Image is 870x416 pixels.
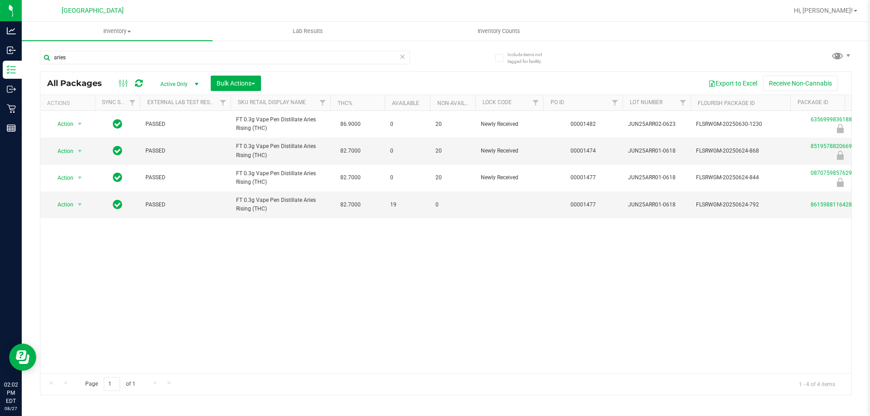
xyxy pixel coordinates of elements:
span: FT 0.3g Vape Pen Distillate Aries Rising (THC) [236,196,325,213]
span: Page of 1 [77,377,143,391]
span: select [74,145,86,158]
a: Filter [216,95,231,110]
span: PASSED [145,201,225,209]
span: Include items not tagged for facility [507,51,553,65]
inline-svg: Outbound [7,85,16,94]
span: Lab Results [280,27,335,35]
span: select [74,198,86,211]
inline-svg: Retail [7,104,16,113]
span: Hi, [PERSON_NAME]! [794,7,853,14]
span: 1 - 4 of 4 items [792,377,842,391]
span: 82.7000 [336,198,365,211]
span: 20 [435,120,470,129]
span: JUN25ARR02-0623 [628,120,685,129]
button: Receive Non-Cannabis [763,76,838,91]
span: Action [49,145,74,158]
a: THC% [338,100,353,106]
span: Action [49,118,74,130]
span: 82.7000 [336,144,365,158]
inline-svg: Inventory [7,65,16,74]
a: Sku Retail Display Name [238,99,306,105]
input: 1 [104,377,120,391]
a: Filter [125,95,140,110]
span: PASSED [145,173,225,182]
inline-svg: Inbound [7,46,16,55]
span: 0 [435,201,470,209]
a: Inventory [22,22,213,41]
input: Search Package ID, Item Name, SKU, Lot or Part Number... [40,51,410,64]
span: 0 [390,173,425,182]
span: PASSED [145,147,225,155]
p: 08/27 [4,405,18,412]
span: select [74,172,86,184]
span: Newly Received [481,173,538,182]
a: Filter [315,95,330,110]
a: PO ID [551,99,564,105]
a: Filter [608,95,623,110]
span: 86.9000 [336,118,365,131]
span: PASSED [145,120,225,129]
a: 6356999836188420 [811,116,861,123]
inline-svg: Reports [7,124,16,133]
span: Newly Received [481,120,538,129]
inline-svg: Analytics [7,26,16,35]
span: JUN25ARR01-0618 [628,147,685,155]
span: FLSRWGM-20250624-844 [696,173,785,182]
span: Action [49,172,74,184]
span: In Sync [113,144,122,157]
span: 0 [390,120,425,129]
a: 00001474 [570,148,596,154]
a: Sync Status [102,99,137,105]
span: 19 [390,201,425,209]
a: 0870759857629520 [811,170,861,176]
span: 0 [390,147,425,155]
a: External Lab Test Result [147,99,218,105]
span: Clear [399,51,406,62]
a: Filter [528,95,543,110]
span: [GEOGRAPHIC_DATA] [62,7,124,14]
span: 20 [435,147,470,155]
span: In Sync [113,171,122,184]
span: Bulk Actions [217,80,255,87]
button: Bulk Actions [211,76,261,91]
p: 02:02 PM EDT [4,381,18,405]
span: Newly Received [481,147,538,155]
span: In Sync [113,198,122,211]
span: Action [49,198,74,211]
a: Lot Number [630,99,662,105]
span: FT 0.3g Vape Pen Distillate Aries Rising (THC) [236,142,325,159]
a: 00001477 [570,201,596,208]
span: 20 [435,173,470,182]
span: All Packages [47,78,111,88]
span: FLSRWGM-20250630-1230 [696,120,785,129]
span: FT 0.3g Vape Pen Distillate Aries Rising (THC) [236,169,325,186]
span: FLSRWGM-20250624-792 [696,201,785,209]
a: 8615988116428303 [811,201,861,208]
span: Inventory Counts [465,27,532,35]
a: 8519578820669860 [811,143,861,149]
button: Export to Excel [702,76,763,91]
a: 00001477 [570,174,596,181]
div: Actions [47,100,91,106]
a: Package ID [797,99,828,105]
a: Lock Code [483,99,512,105]
a: 00001482 [570,121,596,127]
iframe: Resource center [9,344,36,371]
span: 82.7000 [336,171,365,184]
span: JUN25ARR01-0618 [628,173,685,182]
span: JUN25ARR01-0618 [628,201,685,209]
span: select [74,118,86,130]
a: Filter [676,95,691,110]
a: Non-Available [437,100,478,106]
a: Available [392,100,419,106]
span: In Sync [113,118,122,130]
a: Flourish Package ID [698,100,755,106]
a: Lab Results [213,22,403,41]
span: FT 0.3g Vape Pen Distillate Aries Rising (THC) [236,115,325,133]
a: Inventory Counts [403,22,594,41]
span: FLSRWGM-20250624-868 [696,147,785,155]
span: Inventory [22,27,213,35]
